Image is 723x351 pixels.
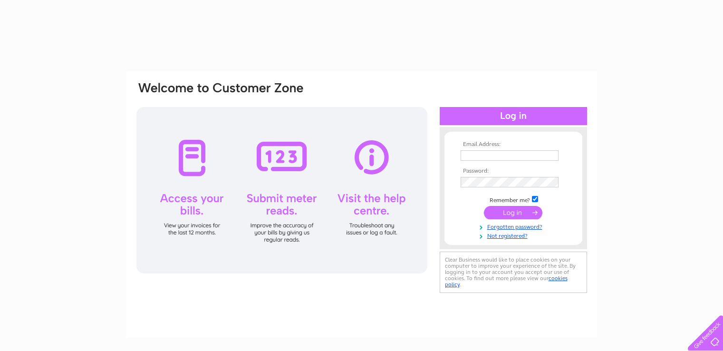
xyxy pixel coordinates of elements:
a: Not registered? [461,231,569,240]
a: cookies policy [445,275,568,288]
td: Remember me? [458,195,569,204]
th: Password: [458,168,569,175]
input: Submit [484,206,542,219]
div: Clear Business would like to place cookies on your computer to improve your experience of the sit... [440,252,587,293]
a: Forgotten password? [461,222,569,231]
th: Email Address: [458,141,569,148]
